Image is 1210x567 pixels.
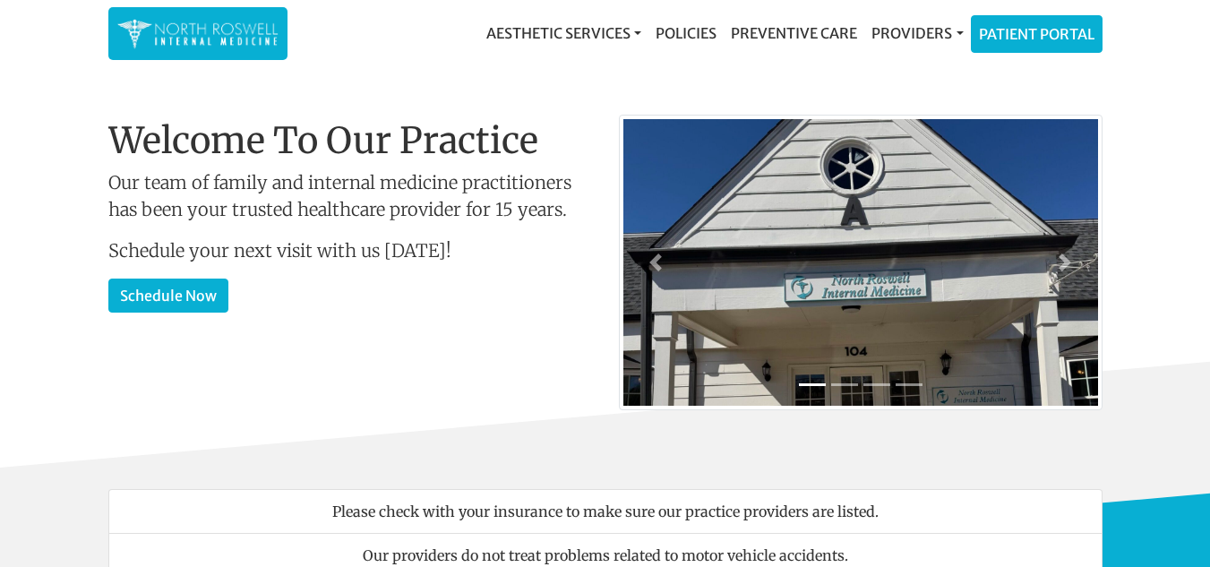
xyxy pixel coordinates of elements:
h1: Welcome To Our Practice [108,119,592,162]
a: Aesthetic Services [479,15,648,51]
a: Schedule Now [108,279,228,313]
a: Policies [648,15,724,51]
a: Preventive Care [724,15,864,51]
p: Schedule your next visit with us [DATE]! [108,237,592,264]
p: Our team of family and internal medicine practitioners has been your trusted healthcare provider ... [108,169,592,223]
a: Patient Portal [972,16,1102,52]
a: Providers [864,15,970,51]
li: Please check with your insurance to make sure our practice providers are listed. [108,489,1103,534]
img: North Roswell Internal Medicine [117,16,279,51]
